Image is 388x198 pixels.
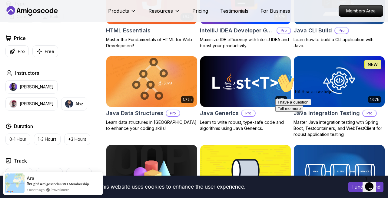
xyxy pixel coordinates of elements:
h2: Java CLI Build [293,26,332,35]
img: provesource social proof notification image [5,173,25,193]
button: instructor imgAbz [61,97,87,111]
p: Abz [75,101,83,107]
img: instructor img [9,100,17,108]
img: Java Streams Essentials card [200,145,291,196]
p: Members Area [339,5,383,16]
h2: Java Generics [200,109,239,117]
button: Back End [36,168,63,180]
h2: Instructors [15,69,39,77]
img: instructor img [9,83,17,91]
h2: Price [14,35,26,42]
span: Hi! How can we help? [2,18,60,23]
button: instructor img[PERSON_NAME] [5,80,58,94]
a: Testimonials [220,7,248,15]
p: Master the Fundamentals of HTML for Web Development! [106,37,197,49]
button: 0-1 Hour [5,134,30,145]
button: Accept cookies [348,182,383,192]
p: Pro [18,48,25,54]
button: Pro [5,45,29,57]
img: Java Generics card [200,56,291,107]
div: This website uses cookies to enhance the user experience. [5,180,339,193]
img: :wave: [2,2,22,22]
a: Pricing [192,7,208,15]
p: 1-3 Hours [38,136,57,142]
img: Java Data Structures card [104,55,200,108]
p: 1.72h [183,97,192,102]
p: Maximize IDE efficiency with IntelliJ IDEA and boost your productivity. [200,37,291,49]
h2: Java Data Structures [106,109,163,117]
p: NEW [368,61,378,68]
button: 1-3 Hours [34,134,61,145]
iframe: chat widget [273,71,382,171]
h2: IntelliJ IDEA Developer Guide [200,26,274,35]
h2: Duration [14,123,33,130]
p: Resources [148,7,173,15]
span: a month ago [27,187,45,192]
p: Pro [277,28,290,34]
p: Learn data structures in [GEOGRAPHIC_DATA] to enhance your coding skills! [106,119,197,131]
img: Java Integration Testing card [294,56,385,107]
img: Java Object Oriented Programming card [106,145,197,196]
p: +3 Hours [68,136,86,142]
p: 0-1 Hour [9,136,26,142]
button: instructor img[PERSON_NAME] [5,97,58,111]
p: Products [108,7,129,15]
button: Free [32,45,58,57]
a: Java Data Structures card1.72hJava Data StructuresProLearn data structures in [GEOGRAPHIC_DATA] t... [106,56,197,132]
button: +3 Hours [64,134,90,145]
a: Java Generics card1.13hJava GenericsProLearn to write robust, type-safe code and algorithms using... [200,56,291,132]
iframe: chat widget [363,174,382,192]
p: Dev Ops [70,171,88,177]
span: Bought [27,181,39,186]
p: Pro [335,28,348,34]
p: Pro [166,110,180,116]
a: Members Area [339,5,383,17]
p: Pro [242,110,255,116]
img: instructor img [65,100,73,108]
p: Learn how to build a CLI application with Java. [293,37,385,49]
p: Front End [9,171,28,177]
button: I have a question [2,28,38,34]
button: Resources [148,7,180,19]
button: Tell me more [2,34,30,41]
a: Java Integration Testing card1.67hNEWJava Integration TestingProMaster Java integration testing w... [293,56,385,138]
p: Learn to write robust, type-safe code and algorithms using Java Generics. [200,119,291,131]
button: Products [108,7,136,19]
p: [PERSON_NAME] [20,101,54,107]
button: Dev Ops [66,168,92,180]
a: For Business [260,7,290,15]
h2: Track [14,157,27,164]
h2: HTML Essentials [106,26,151,35]
p: Free [45,48,54,54]
p: Back End [40,171,59,177]
div: 👋Hi! How can we help?I have a questionTell me more [2,2,111,41]
a: ProveSource [51,187,69,192]
p: [PERSON_NAME] [20,84,54,90]
span: Ara [27,176,34,181]
button: Front End [5,168,32,180]
a: Amigoscode PRO Membership [40,182,89,186]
